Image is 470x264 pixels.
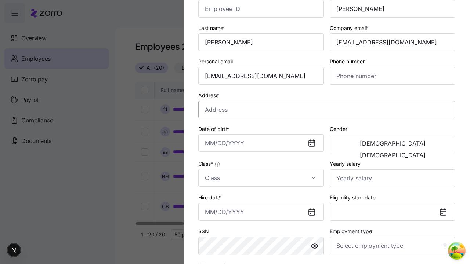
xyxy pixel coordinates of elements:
[330,194,376,202] label: Eligibility start date
[198,101,455,118] input: Address
[198,24,226,32] label: Last name
[198,125,231,133] label: Date of birth
[198,33,324,51] input: Last name
[330,227,375,235] label: Employment type
[330,160,361,168] label: Yearly salary
[330,169,455,187] input: Yearly salary
[360,140,426,146] span: [DEMOGRAPHIC_DATA]
[198,134,324,152] input: MM/DD/YYYY
[198,67,324,85] input: Personal email
[330,24,369,32] label: Company email
[198,169,324,187] input: Class
[198,203,324,221] input: MM/DD/YYYY
[198,160,213,168] span: Class *
[198,227,209,235] label: SSN
[330,33,455,51] input: Company email
[330,58,365,66] label: Phone number
[330,67,455,85] input: Phone number
[198,91,221,99] label: Address
[360,152,426,158] span: [DEMOGRAPHIC_DATA]
[198,58,233,66] label: Personal email
[330,125,347,133] label: Gender
[449,243,464,258] button: Open Tanstack query devtools
[198,194,223,202] label: Hire date
[330,237,455,254] input: Select employment type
